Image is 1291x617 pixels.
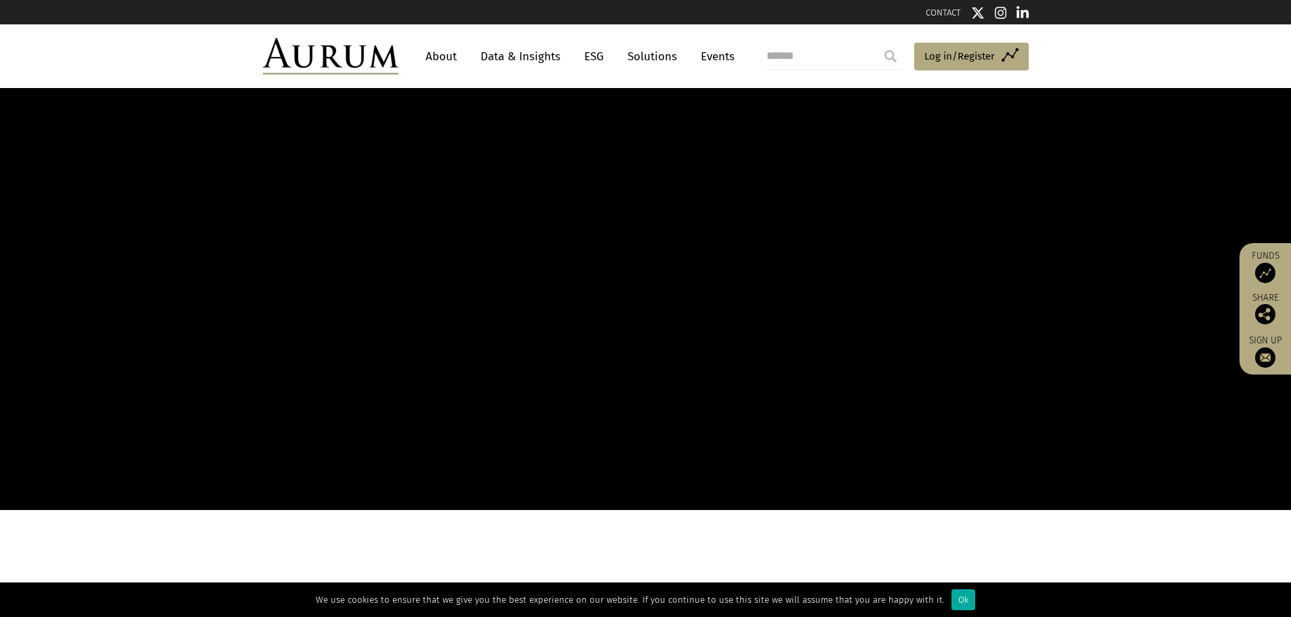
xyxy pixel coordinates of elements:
a: ESG [577,44,611,69]
span: Log in/Register [924,48,995,64]
a: Data & Insights [474,44,567,69]
a: CONTACT [926,7,961,18]
img: Instagram icon [995,6,1007,20]
img: Twitter icon [971,6,985,20]
a: Sign up [1246,335,1284,368]
a: Funds [1246,250,1284,283]
a: Log in/Register [914,43,1029,71]
div: Share [1246,293,1284,324]
a: Solutions [621,44,684,69]
img: Sign up to our newsletter [1255,347,1275,368]
a: Events [694,44,735,69]
img: Share this post [1255,304,1275,324]
input: Submit [877,43,904,70]
img: Aurum [263,38,398,75]
img: Linkedin icon [1017,6,1029,20]
div: Ok [951,589,975,610]
img: Access Funds [1255,263,1275,283]
a: About [419,44,464,69]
